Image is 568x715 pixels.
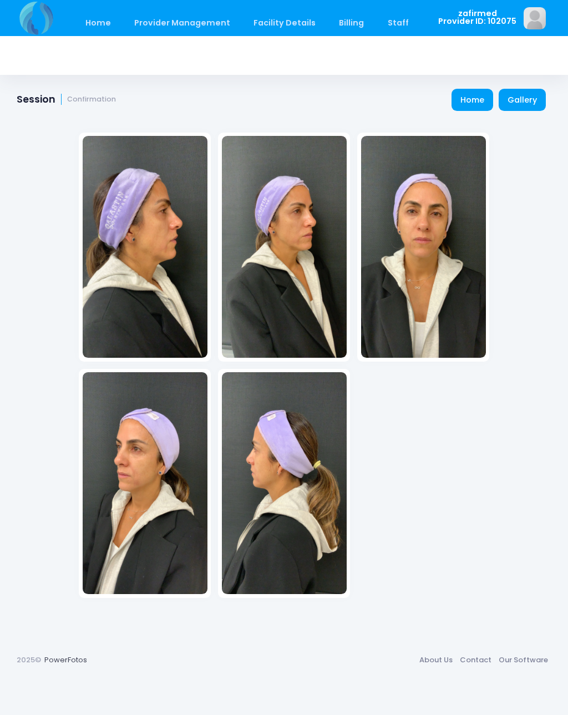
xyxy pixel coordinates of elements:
[243,10,327,36] a: Facility Details
[74,10,121,36] a: Home
[499,89,546,111] a: Gallery
[67,95,116,104] small: Confirmation
[328,10,375,36] a: Billing
[438,9,516,26] span: zafirmed Provider ID: 102075
[17,655,41,665] span: 2025©
[524,7,546,29] img: image
[377,10,419,36] a: Staff
[495,650,551,670] a: Our Software
[456,650,495,670] a: Contact
[123,10,241,36] a: Provider Management
[452,89,494,111] a: Home
[17,94,116,105] h1: Session
[44,655,87,665] a: PowerFotos
[415,650,456,670] a: About Us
